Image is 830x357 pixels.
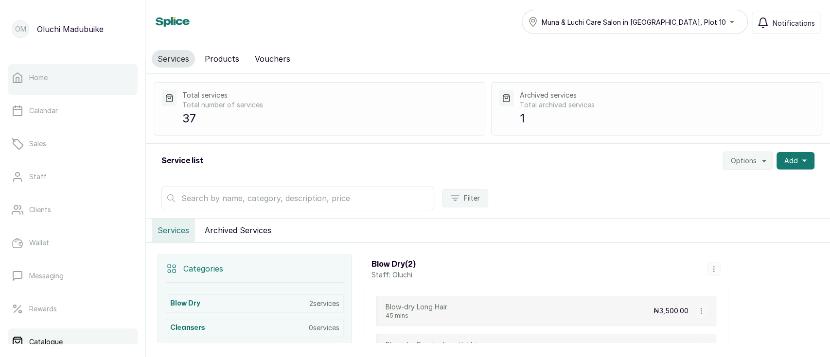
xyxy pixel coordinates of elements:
p: 1 [519,110,814,127]
h2: Service list [161,155,204,167]
a: Clients [8,196,138,223]
button: Options [723,152,773,170]
a: Home [8,64,138,91]
p: ₦3,500.00 [653,306,689,316]
a: Catalogue [8,328,138,356]
p: OM [15,24,26,34]
button: Products [199,50,245,68]
button: Services [152,219,195,242]
p: Rewards [29,304,57,314]
a: Sales [8,130,138,157]
span: Notifications [773,18,815,28]
p: Archived services [519,90,814,100]
h3: Blow Dry [170,299,200,308]
p: 0 services [309,323,339,333]
span: Add [784,156,798,166]
button: Vouchers [249,50,296,68]
button: Notifications [752,12,820,34]
div: Blow-dry Long Hair45 mins [386,302,447,320]
p: Blow-dry Regular Length Hair [386,340,480,350]
p: Blow-dry Long Hair [386,302,447,312]
p: Wallet [29,238,49,248]
button: Services [152,50,195,68]
p: Messaging [29,271,64,281]
p: Home [29,73,48,83]
h3: Blow Dry ( 2 ) [371,258,416,270]
button: Archived Services [199,219,277,242]
p: Staff: Oluchi [371,270,416,280]
p: Categories [183,263,223,274]
p: Total archived services [519,100,814,110]
button: Muna & Luchi Care Salon in [GEOGRAPHIC_DATA], Plot 10 [522,10,748,34]
p: Catalogue [29,337,63,347]
a: Staff [8,163,138,190]
button: Add [777,152,814,170]
a: Rewards [8,295,138,323]
span: Options [731,156,757,166]
a: Calendar [8,97,138,124]
p: Sales [29,139,46,149]
p: Calendar [29,106,58,116]
a: Messaging [8,262,138,289]
button: Filter [442,189,488,207]
h3: Cleansers [170,323,205,333]
span: Filter [464,193,480,203]
input: Search by name, category, description, price [161,186,434,210]
p: 2 services [309,299,339,308]
p: Clients [29,205,51,215]
a: Wallet [8,229,138,256]
p: Total number of services [182,100,477,110]
p: 45 mins [386,312,447,320]
p: 37 [182,110,477,127]
p: Total services [182,90,477,100]
span: Muna & Luchi Care Salon in [GEOGRAPHIC_DATA], Plot 10 [542,17,726,27]
p: Oluchi Madubuike [37,23,104,35]
p: Staff [29,172,47,182]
